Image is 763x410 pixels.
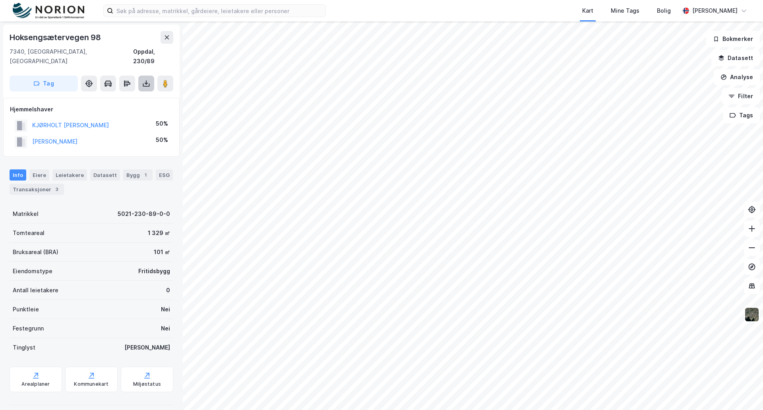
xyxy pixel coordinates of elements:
button: Bokmerker [706,31,760,47]
img: 9k= [744,307,759,322]
div: [PERSON_NAME] [124,343,170,352]
button: Tags [723,107,760,123]
div: Mine Tags [611,6,639,16]
div: Fritidsbygg [138,266,170,276]
div: Oppdal, 230/89 [133,47,173,66]
div: Bygg [123,169,153,181]
div: ESG [156,169,173,181]
div: Eiendomstype [13,266,52,276]
div: Punktleie [13,305,39,314]
div: Matrikkel [13,209,39,219]
div: Kommunekart [74,381,108,387]
div: [PERSON_NAME] [692,6,738,16]
div: Kart [582,6,593,16]
div: 3 [53,185,61,193]
div: Nei [161,324,170,333]
div: Hjemmelshaver [10,105,173,114]
div: Arealplaner [21,381,50,387]
div: Antall leietakere [13,286,58,295]
input: Søk på adresse, matrikkel, gårdeiere, leietakere eller personer [113,5,325,17]
div: 1 329 ㎡ [148,228,170,238]
div: Hoksengsætervegen 98 [10,31,103,44]
iframe: Chat Widget [723,372,763,410]
div: Bruksareal (BRA) [13,247,58,257]
div: 1 [141,171,149,179]
img: norion-logo.80e7a08dc31c2e691866.png [13,3,84,19]
div: Datasett [90,169,120,181]
div: Miljøstatus [133,381,161,387]
div: Festegrunn [13,324,44,333]
div: Eiere [29,169,49,181]
div: Leietakere [52,169,87,181]
div: Nei [161,305,170,314]
div: Info [10,169,26,181]
div: Tinglyst [13,343,35,352]
div: 50% [156,135,168,145]
div: 101 ㎡ [154,247,170,257]
div: Bolig [657,6,671,16]
button: Datasett [711,50,760,66]
button: Analyse [714,69,760,85]
div: 0 [166,286,170,295]
button: Filter [722,88,760,104]
button: Tag [10,76,78,91]
div: 5021-230-89-0-0 [118,209,170,219]
div: Transaksjoner [10,184,64,195]
div: 7340, [GEOGRAPHIC_DATA], [GEOGRAPHIC_DATA] [10,47,133,66]
div: 50% [156,119,168,128]
div: Tomteareal [13,228,45,238]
